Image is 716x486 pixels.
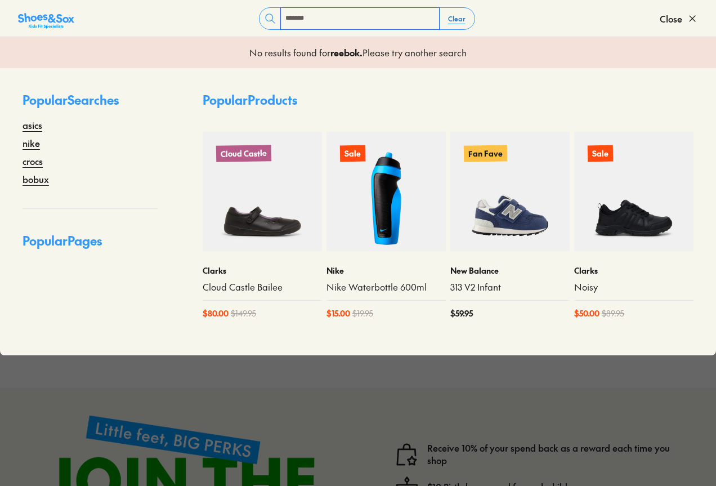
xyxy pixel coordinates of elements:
a: Cloud Castle Bailee [203,281,322,293]
span: $ 59.95 [450,307,473,319]
button: Close [660,6,698,31]
a: Sale [326,132,446,251]
p: Clarks [203,265,322,277]
a: Cloud Castle [203,132,322,251]
p: Clarks [574,265,693,277]
p: Popular Products [203,91,297,109]
p: Sale [340,145,365,162]
p: No results found for Please try another search [249,46,467,59]
a: 313 V2 Infant [450,281,570,293]
p: Popular Pages [23,231,158,259]
span: $ 15.00 [326,307,350,319]
a: Nike Waterbottle 600ml [326,281,446,293]
p: Fan Fave [464,145,507,162]
span: $ 80.00 [203,307,229,319]
a: crocs [23,154,43,168]
p: Cloud Castle [216,145,271,162]
span: $ 50.00 [574,307,599,319]
p: New Balance [450,265,570,277]
a: asics [23,118,42,132]
span: $ 89.95 [602,307,624,319]
a: Noisy [574,281,693,293]
button: Clear [439,8,475,29]
a: Shoes &amp; Sox [18,10,74,28]
span: Close [660,12,682,25]
span: $ 149.95 [231,307,256,319]
a: Fan Fave [450,132,570,251]
a: Sale [574,132,693,251]
p: Nike [326,265,446,277]
a: bobux [23,172,49,186]
img: SNS_Logo_Responsive.svg [18,12,74,30]
span: $ 19.95 [352,307,373,319]
a: Receive 10% of your spend back as a reward each time you shop [427,442,684,467]
p: Popular Searches [23,91,158,118]
p: Sale [588,145,613,162]
img: vector1.svg [396,443,418,466]
b: reebok . [330,46,363,59]
a: nike [23,136,40,150]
